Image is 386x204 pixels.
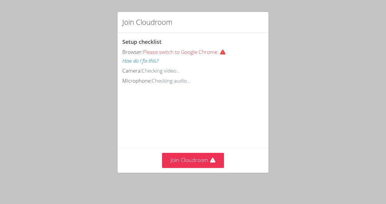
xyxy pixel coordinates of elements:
button: Join Cloudroom [162,153,224,168]
button: How do I fix this? [122,57,158,65]
span: Checking video... [142,67,180,74]
span: Checking audio... [152,77,191,84]
span: Please switch to Google Chrome. [143,48,228,55]
span: Microphone: [122,77,152,84]
span: Camera: [122,67,142,74]
span: Browser: [122,48,143,55]
h2: Join Cloudroom [122,17,172,28]
span: Setup checklist [122,38,161,45]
